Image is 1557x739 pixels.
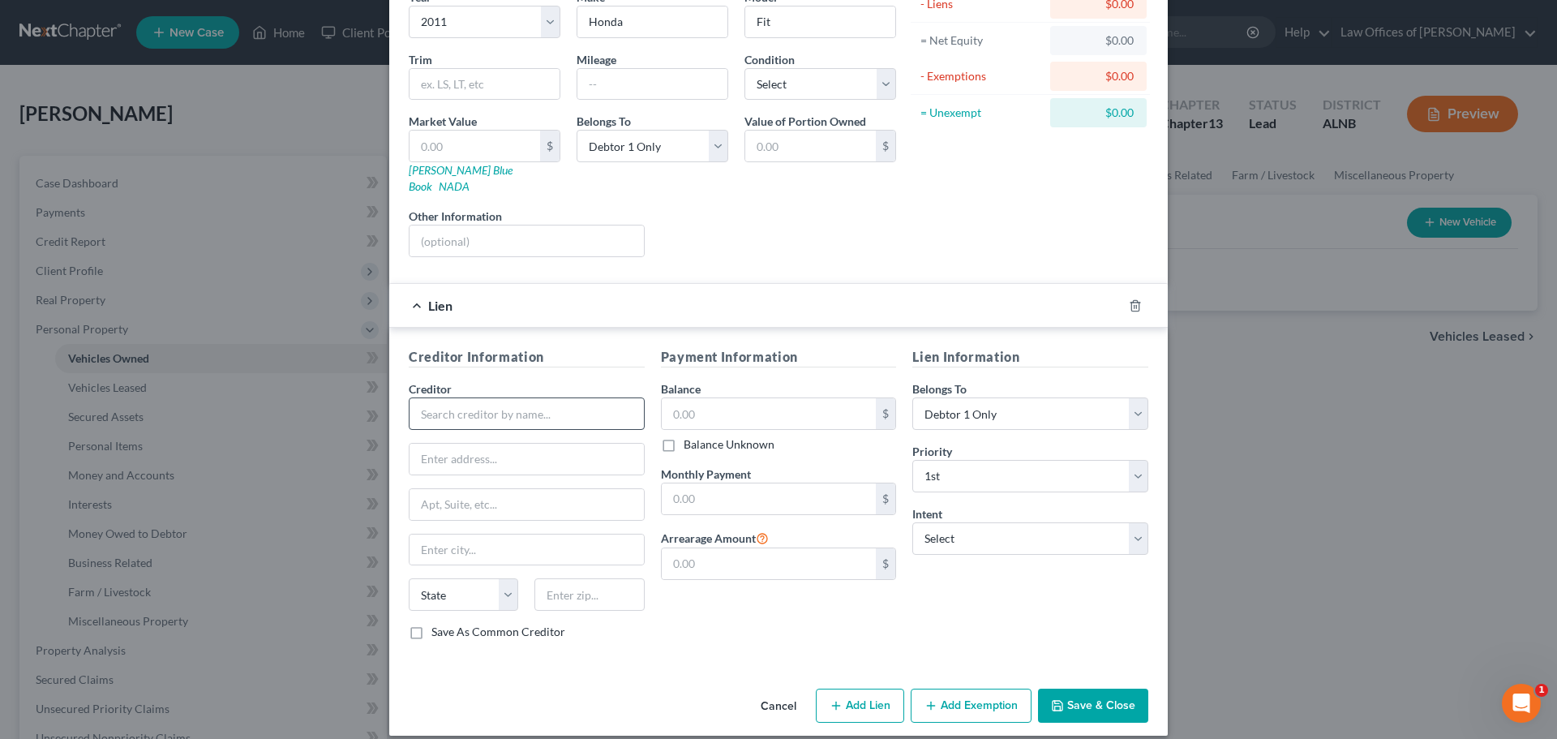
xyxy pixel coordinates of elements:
span: Lien [428,298,453,313]
label: Arrearage Amount [661,528,769,548]
label: Other Information [409,208,502,225]
input: ex. LS, LT, etc [410,69,560,100]
label: Intent [912,505,942,522]
h5: Payment Information [661,347,897,367]
div: $ [876,398,895,429]
input: 0.00 [745,131,876,161]
input: Enter address... [410,444,644,475]
button: Add Exemption [911,689,1032,723]
label: Mileage [577,51,616,68]
label: Balance Unknown [684,436,774,453]
input: Enter city... [410,535,644,565]
input: Search creditor by name... [409,397,645,430]
label: Balance [661,380,701,397]
div: $ [876,548,895,579]
label: Trim [409,51,432,68]
div: $ [540,131,560,161]
label: Market Value [409,113,477,130]
span: 1 [1535,684,1548,697]
button: Save & Close [1038,689,1148,723]
input: 0.00 [410,131,540,161]
a: NADA [439,179,470,193]
input: ex. Nissan [577,6,727,37]
input: -- [577,69,727,100]
label: Condition [744,51,795,68]
a: [PERSON_NAME] Blue Book [409,163,513,193]
button: Cancel [748,690,809,723]
input: ex. Altima [745,6,895,37]
input: Enter zip... [534,578,644,611]
input: Apt, Suite, etc... [410,489,644,520]
label: Save As Common Creditor [431,624,565,640]
button: Add Lien [816,689,904,723]
div: $0.00 [1063,105,1134,121]
iframe: Intercom live chat [1502,684,1541,723]
h5: Creditor Information [409,347,645,367]
input: 0.00 [662,398,877,429]
label: Value of Portion Owned [744,113,866,130]
input: (optional) [410,226,644,256]
input: 0.00 [662,548,877,579]
label: Monthly Payment [661,466,751,483]
div: - Exemptions [920,68,1043,84]
span: Belongs To [912,382,967,396]
div: = Net Equity [920,32,1043,49]
div: $ [876,483,895,514]
div: $ [876,131,895,161]
input: 0.00 [662,483,877,514]
div: = Unexempt [920,105,1043,121]
span: Creditor [409,382,452,396]
h5: Lien Information [912,347,1148,367]
div: $0.00 [1063,68,1134,84]
span: Belongs To [577,114,631,128]
span: Priority [912,445,952,458]
div: $0.00 [1063,32,1134,49]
